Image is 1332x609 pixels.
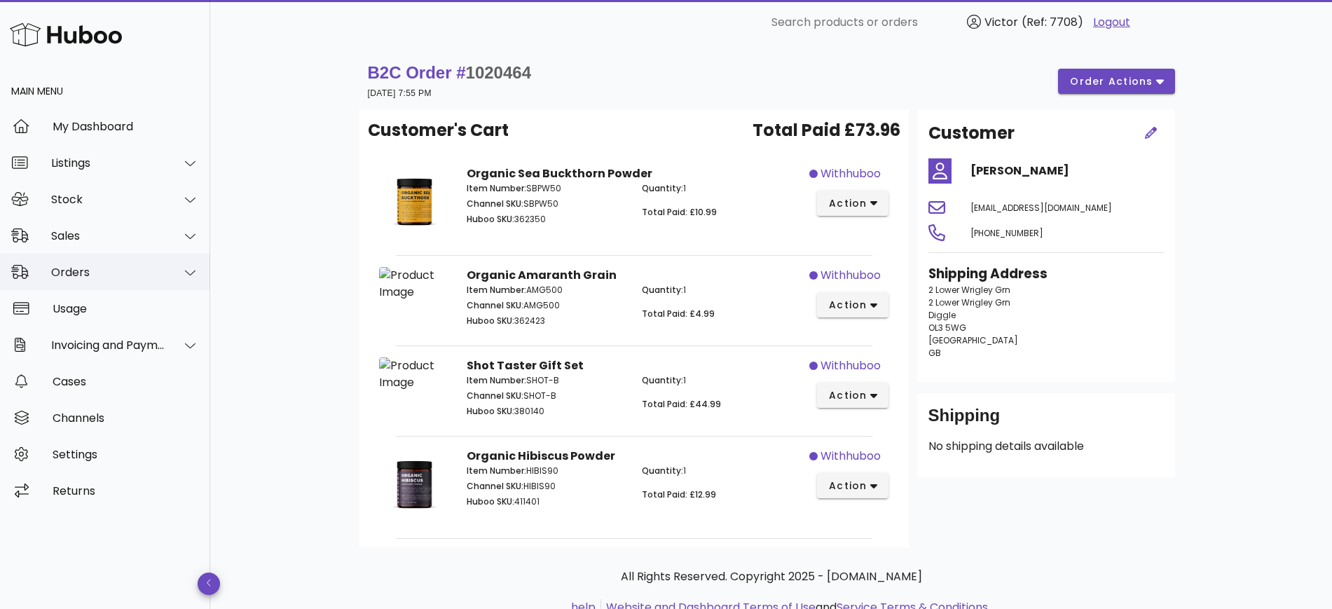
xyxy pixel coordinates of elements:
[928,322,966,334] span: OL3 5WG
[53,302,199,315] div: Usage
[53,375,199,388] div: Cases
[642,488,716,500] span: Total Paid: £12.99
[467,374,626,387] p: SHOT-B
[467,198,523,210] span: Channel SKU:
[928,284,1010,296] span: 2 Lower Wrigley Grn
[817,191,889,216] button: action
[467,267,617,283] strong: Organic Amaranth Grain
[1022,14,1083,30] span: (Ref: 7708)
[368,63,532,82] strong: B2C Order #
[467,405,626,418] p: 380140
[642,284,801,296] p: 1
[1093,14,1130,31] a: Logout
[379,267,450,301] img: Product Image
[467,390,523,402] span: Channel SKU:
[379,448,450,519] img: Product Image
[371,568,1172,585] p: All Rights Reserved. Copyright 2025 - [DOMAIN_NAME]
[928,264,1164,284] h3: Shipping Address
[642,284,683,296] span: Quantity:
[821,357,881,374] span: withhuboo
[642,308,715,320] span: Total Paid: £4.99
[467,213,514,225] span: Huboo SKU:
[51,156,165,170] div: Listings
[817,383,889,408] button: action
[467,480,626,493] p: HIBIS90
[984,14,1018,30] span: Victor
[51,229,165,242] div: Sales
[970,163,1164,179] h4: [PERSON_NAME]
[467,284,526,296] span: Item Number:
[828,298,867,313] span: action
[1058,69,1174,94] button: order actions
[467,213,626,226] p: 362350
[828,196,867,211] span: action
[642,398,721,410] span: Total Paid: £44.99
[928,334,1018,346] span: [GEOGRAPHIC_DATA]
[53,448,199,461] div: Settings
[821,165,881,182] span: withhuboo
[467,495,626,508] p: 411401
[467,198,626,210] p: SBPW50
[642,465,683,477] span: Quantity:
[642,465,801,477] p: 1
[928,438,1164,455] p: No shipping details available
[642,206,717,218] span: Total Paid: £10.99
[53,411,199,425] div: Channels
[467,480,523,492] span: Channel SKU:
[928,404,1164,438] div: Shipping
[466,63,531,82] span: 1020464
[467,405,514,417] span: Huboo SKU:
[379,165,450,236] img: Product Image
[753,118,900,143] span: Total Paid £73.96
[53,484,199,498] div: Returns
[467,315,626,327] p: 362423
[467,374,526,386] span: Item Number:
[970,227,1043,239] span: [PHONE_NUMBER]
[828,479,867,493] span: action
[828,388,867,403] span: action
[368,118,509,143] span: Customer's Cart
[368,88,432,98] small: [DATE] 7:55 PM
[467,390,626,402] p: SHOT-B
[970,202,1112,214] span: [EMAIL_ADDRESS][DOMAIN_NAME]
[467,165,652,182] strong: Organic Sea Buckthorn Powder
[467,299,626,312] p: AMG500
[53,120,199,133] div: My Dashboard
[928,309,956,321] span: Diggle
[379,357,450,391] img: Product Image
[467,495,514,507] span: Huboo SKU:
[10,20,122,50] img: Huboo Logo
[467,465,626,477] p: HIBIS90
[51,338,165,352] div: Invoicing and Payments
[1069,74,1153,89] span: order actions
[467,182,626,195] p: SBPW50
[642,182,801,195] p: 1
[467,299,523,311] span: Channel SKU:
[467,284,626,296] p: AMG500
[467,448,615,464] strong: Organic Hibiscus Powder
[928,296,1010,308] span: 2 Lower Wrigley Grn
[467,465,526,477] span: Item Number:
[642,182,683,194] span: Quantity:
[467,182,526,194] span: Item Number:
[642,374,801,387] p: 1
[817,292,889,317] button: action
[817,473,889,498] button: action
[928,121,1015,146] h2: Customer
[821,448,881,465] span: withhuboo
[642,374,683,386] span: Quantity:
[467,315,514,327] span: Huboo SKU:
[51,266,165,279] div: Orders
[928,347,941,359] span: GB
[467,357,584,374] strong: Shot Taster Gift Set
[821,267,881,284] span: withhuboo
[51,193,165,206] div: Stock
